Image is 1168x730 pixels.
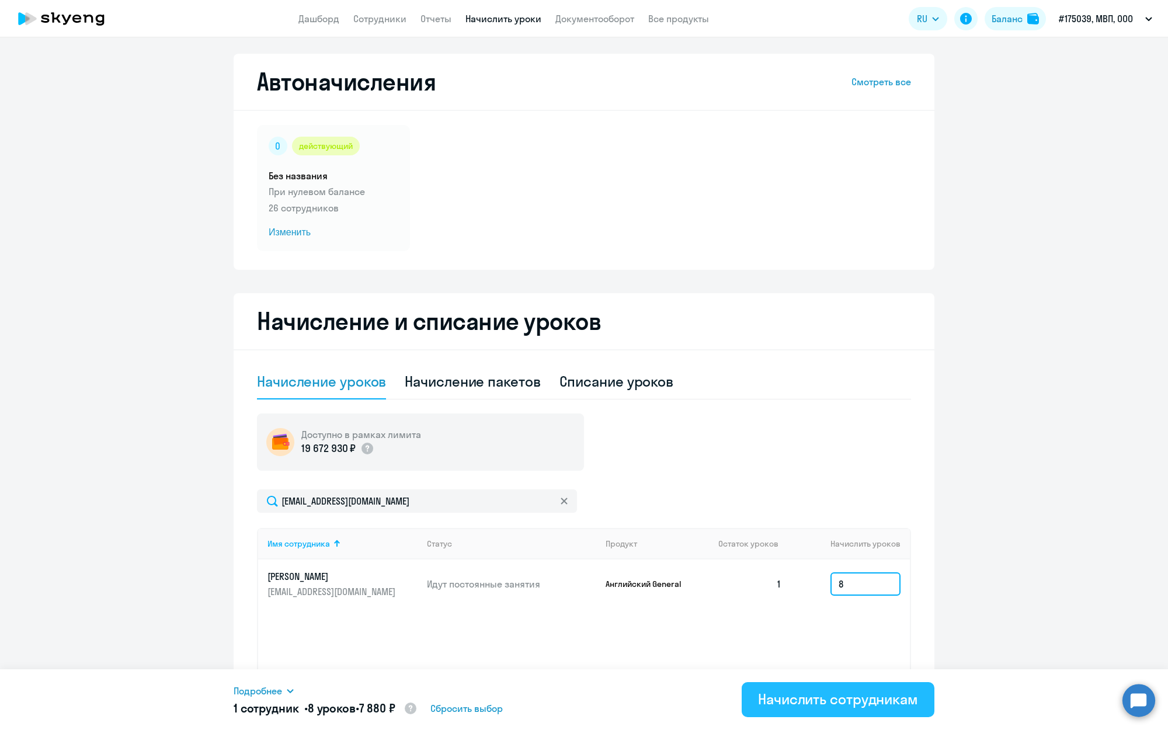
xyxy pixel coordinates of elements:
[791,528,910,559] th: Начислить уроков
[257,68,436,96] h2: Автоначисления
[292,137,360,155] div: действующий
[257,372,386,391] div: Начисление уроков
[718,538,791,549] div: Остаток уроков
[851,75,911,89] a: Смотреть все
[559,372,674,391] div: Списание уроков
[234,684,282,698] span: Подробнее
[718,538,778,549] span: Остаток уроков
[742,682,934,717] button: Начислить сотрудникам
[353,13,406,25] a: Сотрудники
[267,570,418,598] a: [PERSON_NAME][EMAIL_ADDRESS][DOMAIN_NAME]
[266,428,294,456] img: wallet-circle.png
[420,13,451,25] a: Отчеты
[1059,12,1133,26] p: #175039, МВП, ООО
[709,559,791,609] td: 1
[405,372,540,391] div: Начисление пакетов
[985,7,1046,30] button: Балансbalance
[267,570,398,583] p: [PERSON_NAME]
[269,185,398,199] p: При нулевом балансе
[234,700,418,718] h5: 1 сотрудник • •
[992,12,1023,26] div: Баланс
[758,690,918,708] div: Начислить сотрудникам
[301,441,356,456] p: 19 672 930 ₽
[298,13,339,25] a: Дашборд
[909,7,947,30] button: RU
[267,585,398,598] p: [EMAIL_ADDRESS][DOMAIN_NAME]
[555,13,634,25] a: Документооборот
[427,578,596,590] p: Идут постоянные занятия
[427,538,596,549] div: Статус
[917,12,927,26] span: RU
[606,538,637,549] div: Продукт
[301,428,421,441] h5: Доступно в рамках лимита
[427,538,452,549] div: Статус
[308,701,356,715] span: 8 уроков
[257,489,577,513] input: Поиск по имени, email, продукту или статусу
[1053,5,1158,33] button: #175039, МВП, ООО
[1027,13,1039,25] img: balance
[269,169,398,182] h5: Без названия
[269,225,398,239] span: Изменить
[606,538,710,549] div: Продукт
[267,538,330,549] div: Имя сотрудника
[648,13,709,25] a: Все продукты
[257,307,911,335] h2: Начисление и списание уроков
[267,538,418,549] div: Имя сотрудника
[465,13,541,25] a: Начислить уроки
[269,201,398,215] p: 26 сотрудников
[606,579,693,589] p: Английский General
[359,701,395,715] span: 7 880 ₽
[430,701,503,715] span: Сбросить выбор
